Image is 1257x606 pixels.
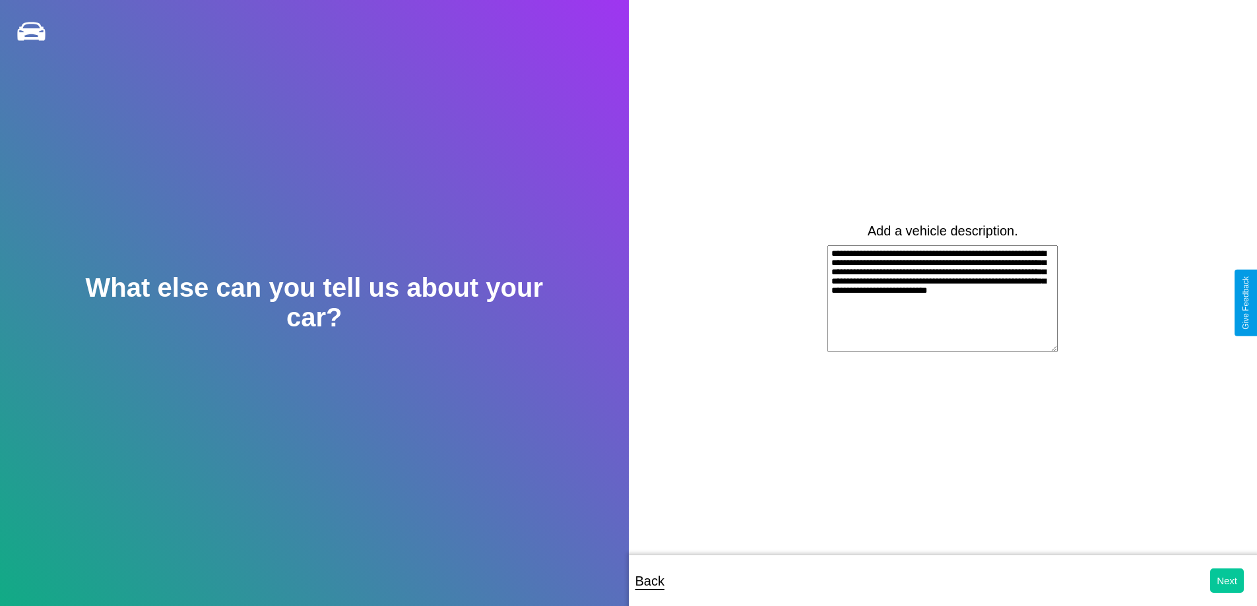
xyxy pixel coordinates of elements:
[1210,568,1244,593] button: Next
[63,273,565,332] h2: What else can you tell us about your car?
[868,224,1018,239] label: Add a vehicle description.
[635,569,664,593] p: Back
[1241,276,1250,330] div: Give Feedback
